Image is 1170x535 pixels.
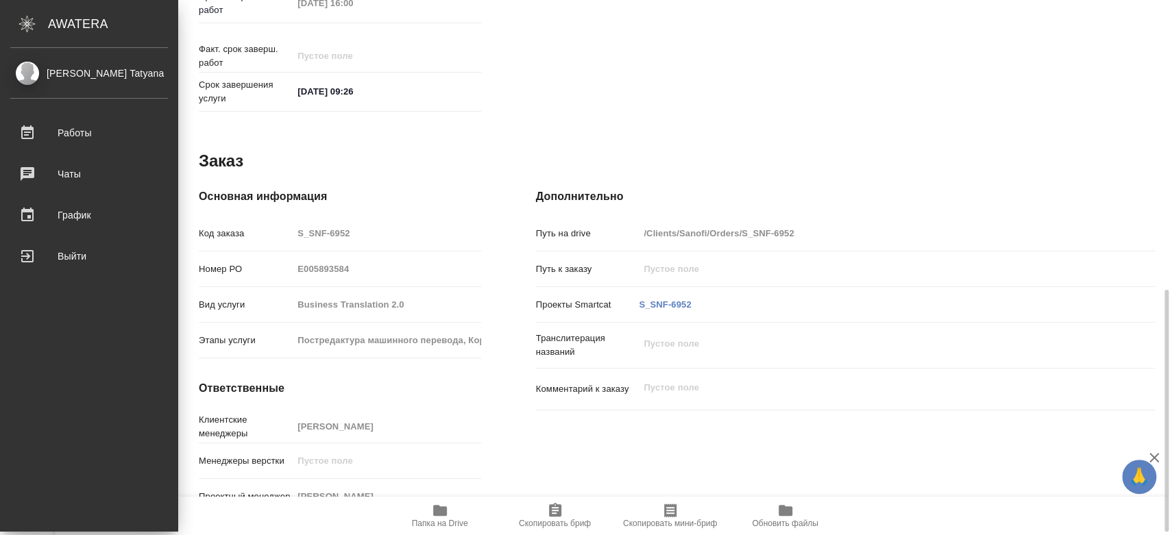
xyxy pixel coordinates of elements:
[519,519,591,528] span: Скопировать бриф
[293,486,480,506] input: Пустое поле
[10,66,168,81] div: [PERSON_NAME] Tatyana
[639,299,691,310] a: S_SNF-6952
[293,330,480,350] input: Пустое поле
[3,116,175,150] a: Работы
[536,262,639,276] p: Путь к заказу
[10,164,168,184] div: Чаты
[498,497,613,535] button: Скопировать бриф
[199,490,293,503] p: Проектный менеджер
[3,239,175,273] a: Выйти
[199,42,293,70] p: Факт. срок заверш. работ
[639,259,1103,279] input: Пустое поле
[293,259,480,279] input: Пустое поле
[199,78,293,105] p: Срок завершения услуги
[752,519,818,528] span: Обновить файлы
[623,519,717,528] span: Скопировать мини-бриф
[613,497,728,535] button: Скопировать мини-бриф
[3,198,175,232] a: График
[293,451,480,471] input: Пустое поле
[199,227,293,240] p: Код заказа
[199,454,293,468] p: Менеджеры верстки
[3,157,175,191] a: Чаты
[536,298,639,312] p: Проекты Smartcat
[199,334,293,347] p: Этапы услуги
[412,519,468,528] span: Папка на Drive
[199,188,481,205] h4: Основная информация
[293,46,413,66] input: Пустое поле
[199,298,293,312] p: Вид услуги
[10,123,168,143] div: Работы
[199,150,243,172] h2: Заказ
[199,380,481,397] h4: Ответственные
[1128,462,1151,491] span: 🙏
[382,497,498,535] button: Папка на Drive
[293,82,413,101] input: ✎ Введи что-нибудь
[536,382,639,396] p: Комментарий к заказу
[199,413,293,440] p: Клиентские менеджеры
[10,205,168,225] div: График
[293,416,480,436] input: Пустое поле
[48,10,178,38] div: AWATERA
[728,497,843,535] button: Обновить файлы
[536,188,1155,205] h4: Дополнительно
[199,262,293,276] p: Номер РО
[639,223,1103,243] input: Пустое поле
[293,223,480,243] input: Пустое поле
[10,246,168,266] div: Выйти
[1122,460,1156,494] button: 🙏
[536,332,639,359] p: Транслитерация названий
[536,227,639,240] p: Путь на drive
[293,295,480,314] input: Пустое поле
